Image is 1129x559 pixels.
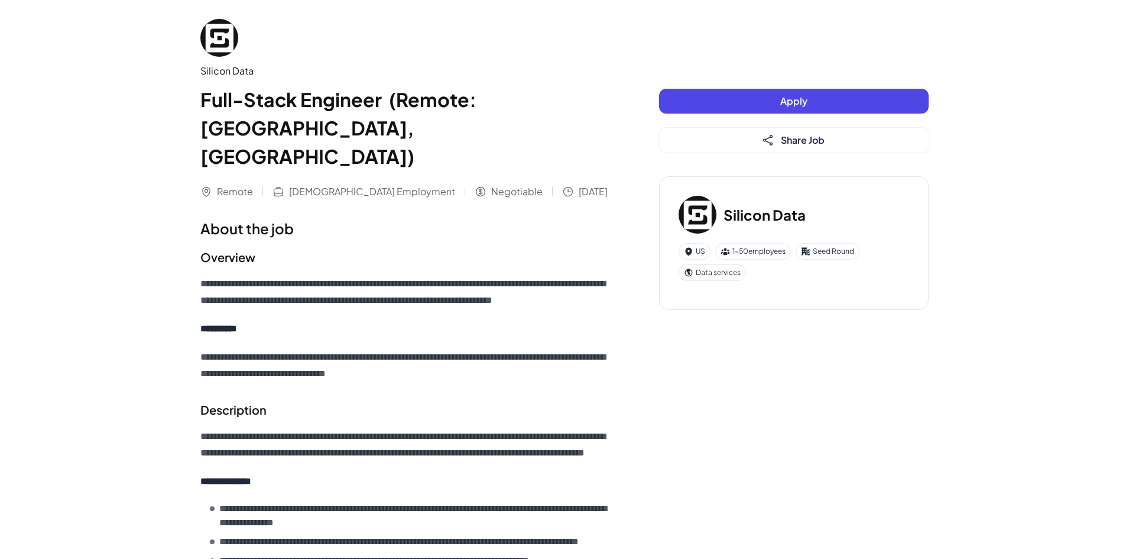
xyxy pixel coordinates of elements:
button: Apply [659,89,929,114]
div: Data services [679,264,746,281]
img: Si [679,196,716,234]
span: Share Job [781,134,825,146]
h1: About the job [200,218,612,239]
span: Negotiable [491,185,543,199]
h2: Overview [200,248,612,266]
h2: Description [200,401,612,419]
div: Seed Round [796,243,859,260]
div: 1-50 employees [715,243,791,260]
button: Share Job [659,128,929,153]
div: Silicon Data [200,64,612,78]
h3: Silicon Data [724,204,806,225]
span: [DEMOGRAPHIC_DATA] Employment [289,185,455,199]
img: Si [200,19,238,57]
span: [DATE] [579,185,608,199]
span: Apply [780,95,807,107]
div: US [679,243,711,260]
h1: Full-Stack Engineer (Remote: [GEOGRAPHIC_DATA], [GEOGRAPHIC_DATA]) [200,85,612,170]
span: Remote [217,185,253,199]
